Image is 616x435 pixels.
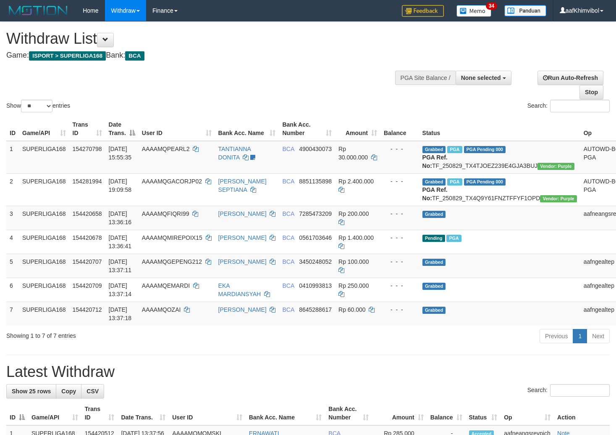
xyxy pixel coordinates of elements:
[299,258,332,265] span: Copy 3450248052 to clipboard
[579,85,603,99] a: Stop
[142,234,202,241] span: AAAAMQMIREPOIX15
[218,178,267,193] a: [PERSON_NAME] SEPTIANA
[299,146,332,152] span: Copy 4900430073 to clipboard
[395,71,456,85] div: PGA Site Balance /
[587,329,610,343] a: Next
[282,210,294,217] span: BCA
[28,401,81,425] th: Game/API: activate to sort column ascending
[537,71,603,85] a: Run Auto-Refresh
[461,74,501,81] span: None selected
[402,5,444,17] img: Feedback.jpg
[19,302,69,326] td: SUPERLIGA168
[73,178,102,185] span: 154281994
[169,401,245,425] th: User ID: activate to sort column ascending
[218,210,267,217] a: [PERSON_NAME]
[335,117,380,141] th: Amount: activate to sort column ascending
[299,306,332,313] span: Copy 8645288617 to clipboard
[142,210,189,217] span: AAAAMQFIQRI99
[19,173,69,206] td: SUPERLIGA168
[384,145,416,153] div: - - -
[384,210,416,218] div: - - -
[142,282,190,289] span: AAAAMQEMARDI
[372,401,427,425] th: Amount: activate to sort column ascending
[384,257,416,266] div: - - -
[81,401,118,425] th: Trans ID: activate to sort column ascending
[486,2,497,10] span: 34
[56,384,81,398] a: Copy
[422,283,446,290] span: Grabbed
[61,388,76,395] span: Copy
[19,254,69,278] td: SUPERLIGA168
[109,258,132,273] span: [DATE] 13:37:11
[299,178,332,185] span: Copy 8851135898 to clipboard
[338,234,374,241] span: Rp 1.400.000
[550,384,610,397] input: Search:
[504,5,546,16] img: panduan.png
[6,141,19,174] td: 1
[325,401,372,425] th: Bank Acc. Number: activate to sort column ascending
[105,117,139,141] th: Date Trans.: activate to sort column descending
[279,117,335,141] th: Bank Acc. Number: activate to sort column ascending
[422,211,446,218] span: Grabbed
[142,178,202,185] span: AAAAMQGACORJP02
[422,307,446,314] span: Grabbed
[218,282,261,297] a: EKA MARDIANSYAH
[218,146,251,161] a: TANTIANNA DONITA
[87,388,99,395] span: CSV
[446,235,461,242] span: Marked by aafsoycanthlai
[73,258,102,265] span: 154420707
[6,173,19,206] td: 2
[422,235,445,242] span: Pending
[19,117,69,141] th: Game/API: activate to sort column ascending
[73,234,102,241] span: 154420678
[81,384,104,398] a: CSV
[218,234,267,241] a: [PERSON_NAME]
[282,146,294,152] span: BCA
[554,401,610,425] th: Action
[384,233,416,242] div: - - -
[338,306,366,313] span: Rp 60.000
[6,206,19,230] td: 3
[422,186,448,202] b: PGA Ref. No:
[6,4,70,17] img: MOTION_logo.png
[537,163,574,170] span: Vendor URL: https://trx4.1velocity.biz
[550,100,610,112] input: Search:
[299,282,332,289] span: Copy 0410993813 to clipboard
[338,282,369,289] span: Rp 250.000
[447,178,462,186] span: Marked by aafnonsreyleab
[12,388,51,395] span: Show 25 rows
[109,306,132,321] span: [DATE] 13:37:18
[19,230,69,254] td: SUPERLIGA168
[380,117,419,141] th: Balance
[527,100,610,112] label: Search:
[125,51,144,61] span: BCA
[6,384,56,398] a: Show 25 rows
[419,173,580,206] td: TF_250829_TX4Q9Y61FNZTFFYF1OPD
[246,401,325,425] th: Bank Acc. Name: activate to sort column ascending
[19,206,69,230] td: SUPERLIGA168
[282,178,294,185] span: BCA
[419,141,580,174] td: TF_250829_TX4TJOEZ239E4GJA3BUJ
[6,363,610,380] h1: Latest Withdraw
[73,146,102,152] span: 154270798
[19,141,69,174] td: SUPERLIGA168
[282,258,294,265] span: BCA
[73,282,102,289] span: 154420709
[6,328,250,340] div: Showing 1 to 7 of 7 entries
[6,51,402,60] h4: Game: Bank:
[540,329,573,343] a: Previous
[422,146,446,153] span: Grabbed
[6,100,70,112] label: Show entries
[142,258,202,265] span: AAAAMQGEPENG212
[73,306,102,313] span: 154420712
[384,281,416,290] div: - - -
[69,117,105,141] th: Trans ID: activate to sort column ascending
[109,178,132,193] span: [DATE] 19:09:58
[338,146,368,161] span: Rp 30.000.000
[447,146,462,153] span: Marked by aafmaleo
[573,329,587,343] a: 1
[540,195,577,202] span: Vendor URL: https://trx4.1velocity.biz
[527,384,610,397] label: Search:
[6,254,19,278] td: 5
[422,154,448,169] b: PGA Ref. No:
